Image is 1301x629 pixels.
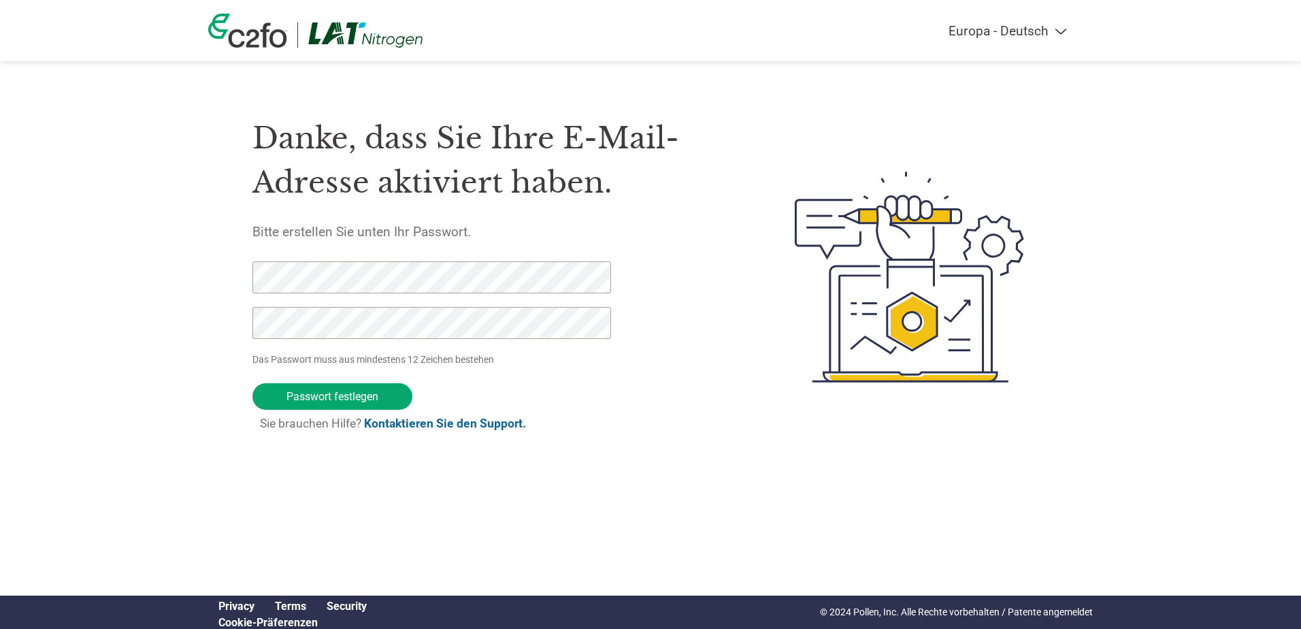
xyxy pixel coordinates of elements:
[252,383,412,410] input: Passwort festlegen
[208,14,287,48] img: c2fo logo
[260,417,526,430] span: Sie brauchen Hilfe?
[327,600,367,613] a: Security
[252,353,616,367] p: Das Passwort muss aus mindestens 12 Zeichen bestehen
[308,22,423,48] img: LAT Nitrogen
[820,605,1093,619] p: © 2024 Pollen, Inc. Alle Rechte vorbehalten / Patente angemeldet
[218,616,318,629] a: Cookie Preferences, opens a dedicated popup modal window
[252,116,730,204] h1: Danke, dass Sie Ihre E-Mail-Adresse aktiviert haben.
[770,97,1049,457] img: create-password
[208,616,377,629] div: Open Cookie Preferences Modal
[218,600,254,613] a: Privacy
[252,224,730,240] h5: Bitte erstellen Sie unten Ihr Passwort.
[364,417,526,430] a: Kontaktieren Sie den Support.
[275,600,306,613] a: Terms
